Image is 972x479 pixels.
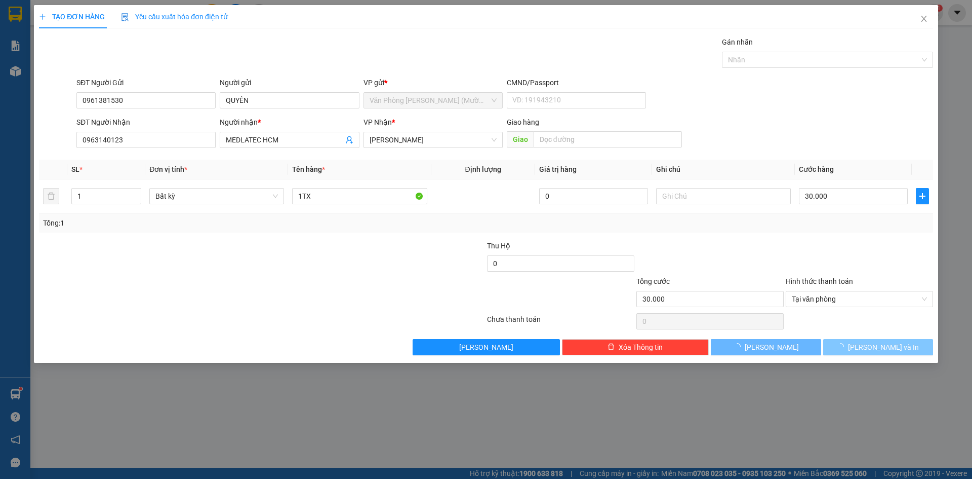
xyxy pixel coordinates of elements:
[910,5,938,33] button: Close
[837,343,848,350] span: loading
[652,160,795,179] th: Ghi chú
[507,77,646,88] div: CMND/Passport
[607,343,615,351] span: delete
[155,189,278,204] span: Bất kỳ
[534,131,682,148] input: Dọc đường
[636,277,670,285] span: Tổng cước
[363,77,503,88] div: VP gửi
[65,15,97,80] b: BIÊN NHẬN GỬI HÀNG
[619,342,663,353] span: Xóa Thông tin
[292,165,325,173] span: Tên hàng
[920,15,928,23] span: close
[823,339,933,355] button: [PERSON_NAME] và In
[43,217,375,229] div: Tổng: 1
[792,291,927,307] span: Tại văn phòng
[786,277,853,285] label: Hình thức thanh toán
[76,77,216,88] div: SĐT Người Gửi
[39,13,46,20] span: plus
[220,77,359,88] div: Người gửi
[220,117,359,128] div: Người nhận
[413,339,560,355] button: [PERSON_NAME]
[848,342,919,353] span: [PERSON_NAME] và In
[110,13,134,37] img: logo.jpg
[539,188,648,204] input: 0
[656,188,791,204] input: Ghi Chú
[39,13,105,21] span: TẠO ĐƠN HÀNG
[507,131,534,148] span: Giao
[121,13,129,21] img: icon
[13,13,63,63] img: logo.jpg
[149,165,187,173] span: Đơn vị tính
[539,165,577,173] span: Giá trị hàng
[370,93,497,108] span: Văn Phòng Trần Phú (Mường Thanh)
[722,38,753,46] label: Gán nhãn
[465,165,501,173] span: Định lượng
[487,242,510,250] span: Thu Hộ
[370,132,497,148] span: Phạm Ngũ Lão
[13,65,57,113] b: [PERSON_NAME]
[799,165,834,173] span: Cước hàng
[916,192,928,200] span: plus
[562,339,709,355] button: deleteXóa Thông tin
[76,117,216,128] div: SĐT Người Nhận
[459,342,513,353] span: [PERSON_NAME]
[363,118,392,126] span: VP Nhận
[121,13,228,21] span: Yêu cầu xuất hóa đơn điện tử
[85,48,139,61] li: (c) 2017
[85,39,139,47] b: [DOMAIN_NAME]
[734,343,745,350] span: loading
[711,339,821,355] button: [PERSON_NAME]
[486,314,635,331] div: Chưa thanh toán
[345,136,353,144] span: user-add
[916,188,929,204] button: plus
[43,188,59,204] button: delete
[507,118,539,126] span: Giao hàng
[71,165,79,173] span: SL
[745,342,799,353] span: [PERSON_NAME]
[292,188,427,204] input: VD: Bàn, Ghế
